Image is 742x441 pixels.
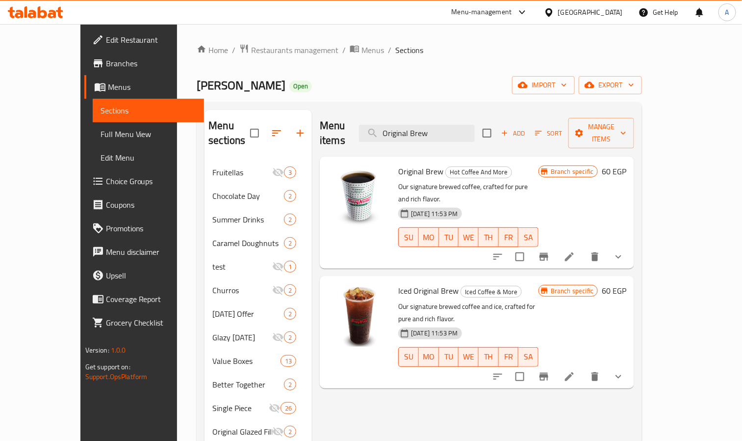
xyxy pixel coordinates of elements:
span: Caramel Doughnuts [212,237,284,249]
div: Chocolate Day2 [205,184,312,208]
span: Sections [395,44,423,56]
button: WE [459,227,479,247]
span: MO [423,350,435,364]
div: Single Piece [212,402,269,414]
span: Better Together [212,379,284,390]
p: Our signature brewed coffee and ice, crafted for pure and rich flavor. [398,301,538,325]
div: Wednesday Offer [212,308,284,320]
span: Edit Restaurant [106,34,197,46]
a: Sections [93,99,205,122]
span: Value Boxes [212,355,281,367]
button: FR [499,347,519,367]
span: Get support on: [85,360,130,373]
div: items [284,379,296,390]
div: [GEOGRAPHIC_DATA] [558,7,623,18]
span: 2 [284,333,296,342]
span: Menus [108,81,197,93]
button: MO [419,347,439,367]
button: import [512,76,575,94]
span: Full Menu View [101,128,197,140]
input: search [359,125,475,142]
button: export [579,76,642,94]
span: Select all sections [244,123,265,143]
button: SA [518,227,538,247]
span: test [212,261,272,273]
span: [DATE] 11:53 PM [407,329,461,338]
span: Chocolate Day [212,190,284,202]
span: Version: [85,344,109,357]
div: items [284,261,296,273]
span: Sort [535,128,562,139]
svg: Show Choices [613,371,624,383]
div: Single Piece26 [205,396,312,420]
button: SU [398,347,419,367]
h2: Menu items [320,118,347,148]
button: Manage items [568,118,634,148]
span: Original Brew [398,164,443,179]
span: Add item [497,126,529,141]
button: delete [583,365,607,388]
span: Menus [361,44,384,56]
span: Promotions [106,222,197,234]
div: Caramel Doughnuts2 [205,231,312,255]
span: SA [522,230,535,245]
button: Add [497,126,529,141]
span: Summer Drinks [212,214,284,225]
button: FR [499,227,519,247]
svg: Inactive section [272,284,284,296]
span: SU [403,350,415,364]
span: 1 [284,262,296,272]
div: Menu-management [452,6,512,18]
span: Select section [477,123,497,143]
div: items [281,355,296,367]
span: Edit Menu [101,152,197,164]
span: Sort sections [265,121,288,145]
li: / [342,44,346,56]
span: Coverage Report [106,293,197,305]
span: Menu disclaimer [106,246,197,258]
span: 13 [281,357,296,366]
button: sort-choices [486,245,510,269]
li: / [232,44,235,56]
span: Iced Coffee & More [461,286,521,298]
div: Summer Drinks2 [205,208,312,231]
span: Manage items [576,121,626,145]
button: show more [607,245,630,269]
span: Restaurants management [251,44,338,56]
a: Menus [350,44,384,56]
a: Choice Groups [84,169,205,193]
span: TU [443,230,455,245]
span: 2 [284,380,296,389]
a: Edit Menu [93,146,205,169]
div: items [284,284,296,296]
h2: Menu sections [208,118,250,148]
a: Edit menu item [563,251,575,263]
a: Branches [84,52,205,75]
svg: Inactive section [269,402,281,414]
span: Churros [212,284,272,296]
span: Branches [106,57,197,69]
span: 2 [284,192,296,201]
a: Home [197,44,228,56]
button: TU [439,347,459,367]
button: sort-choices [486,365,510,388]
img: Original Brew [328,165,390,227]
div: Fruitellas3 [205,161,312,184]
p: Our signature brewed coffee, crafted for pure and rich flavor. [398,181,538,205]
button: SU [398,227,419,247]
a: Grocery Checklist [84,311,205,334]
button: Add section [288,121,312,145]
span: Iced Original Brew [398,283,459,298]
a: Support.OpsPlatform [85,370,148,383]
div: test1 [205,255,312,278]
span: Glazy [DATE] [212,331,272,343]
div: Open [289,81,312,92]
a: Coupons [84,193,205,217]
nav: breadcrumb [197,44,642,56]
span: [DATE] 11:53 PM [407,209,461,219]
span: FR [503,350,515,364]
span: Select to update [510,366,530,387]
div: items [284,237,296,249]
